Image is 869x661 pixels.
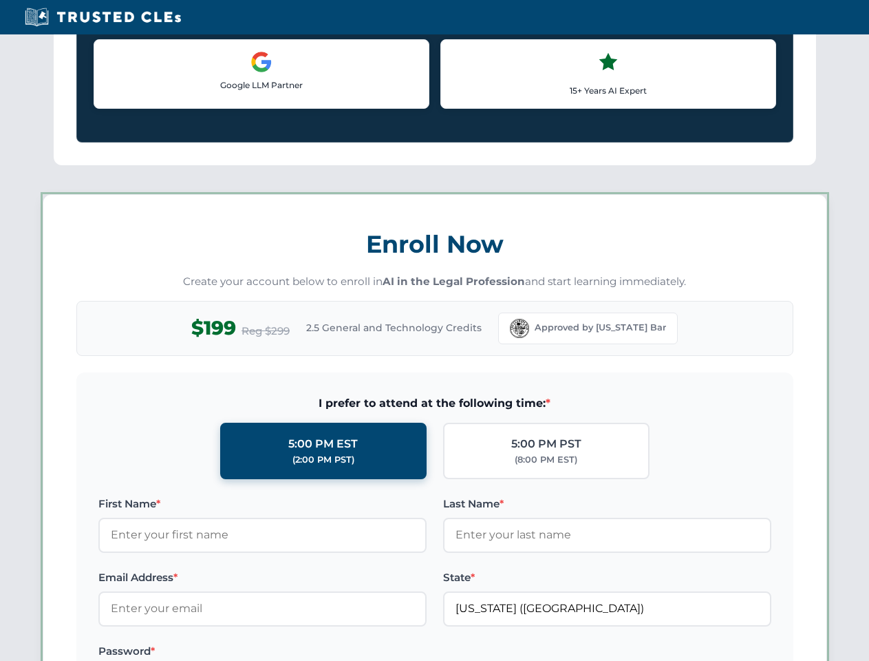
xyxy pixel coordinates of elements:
strong: AI in the Legal Profession [383,275,525,288]
div: (8:00 PM EST) [515,453,577,467]
label: State [443,569,771,586]
span: 2.5 General and Technology Credits [306,320,482,335]
h3: Enroll Now [76,222,793,266]
label: Last Name [443,496,771,512]
input: Enter your last name [443,518,771,552]
img: Trusted CLEs [21,7,185,28]
label: First Name [98,496,427,512]
span: Approved by [US_STATE] Bar [535,321,666,335]
img: Google [250,51,272,73]
input: Enter your first name [98,518,427,552]
p: 15+ Years AI Expert [452,84,764,97]
img: Florida Bar [510,319,529,338]
p: Create your account below to enroll in and start learning immediately. [76,274,793,290]
input: Enter your email [98,591,427,626]
input: Florida (FL) [443,591,771,626]
span: Reg $299 [242,323,290,339]
p: Google LLM Partner [105,78,418,92]
span: I prefer to attend at the following time: [98,395,771,412]
label: Email Address [98,569,427,586]
label: Password [98,643,427,660]
span: $199 [191,313,236,344]
div: (2:00 PM PST) [292,453,354,467]
div: 5:00 PM EST [288,435,358,453]
div: 5:00 PM PST [511,435,581,453]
